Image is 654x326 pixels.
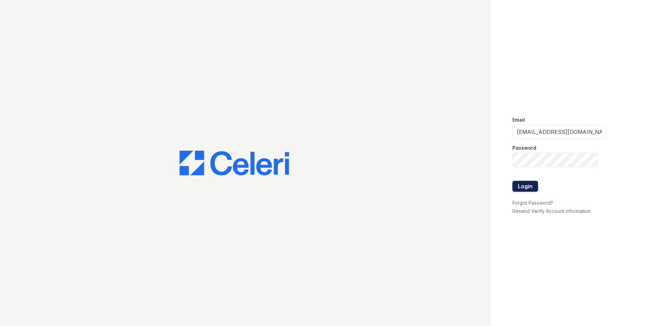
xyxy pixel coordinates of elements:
[180,151,289,175] img: CE_Logo_Blue-a8612792a0a2168367f1c8372b55b34899dd931a85d93a1a3d3e32e68fde9ad4.png
[512,200,553,206] a: Forgot Password?
[512,181,538,192] button: Login
[512,117,525,123] label: Email
[512,145,536,151] label: Password
[512,208,591,214] a: Resend Verify Account Information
